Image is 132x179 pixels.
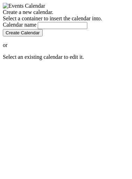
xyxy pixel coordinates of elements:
[3,22,36,28] label: Calendar name
[3,15,102,21] label: Select a container to insert the calendar into.
[3,3,45,9] img: Events Calendar
[3,54,129,60] div: Select an existing calendar to edit it.
[3,29,43,36] button: Create Calendar
[3,9,129,15] div: Create a new calendar.
[3,42,129,48] p: or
